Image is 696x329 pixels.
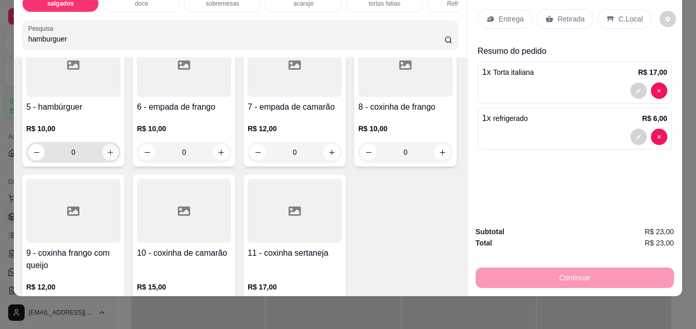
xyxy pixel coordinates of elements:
h4: 5 - hambúrguer [26,101,120,113]
p: R$ 12,00 [248,124,342,134]
p: R$ 17,00 [638,67,667,77]
p: Resumo do pedido [478,45,672,57]
button: decrease-product-quantity [360,144,377,160]
h4: 7 - empada de camarão [248,101,342,113]
button: decrease-product-quantity [651,83,667,99]
p: R$ 10,00 [358,124,453,134]
strong: Total [476,239,492,247]
button: increase-product-quantity [434,144,451,160]
label: Pesquisa [28,24,57,33]
p: R$ 10,00 [137,124,231,134]
p: Retirada [558,14,585,24]
button: decrease-product-quantity [630,83,647,99]
button: decrease-product-quantity [660,11,676,27]
button: decrease-product-quantity [139,144,155,160]
button: decrease-product-quantity [651,129,667,145]
button: decrease-product-quantity [28,144,45,160]
p: 1 x [482,112,528,125]
p: R$ 12,00 [26,282,120,292]
h4: 10 - coxinha de camarão [137,247,231,259]
p: R$ 6,00 [642,113,667,124]
button: increase-product-quantity [213,144,229,160]
button: increase-product-quantity [102,144,118,160]
h4: 11 - coxinha sertaneja [248,247,342,259]
strong: Subtotal [476,228,504,236]
p: Entrega [499,14,524,24]
h4: 8 - coxinha de frango [358,101,453,113]
span: refrigerado [493,114,528,122]
button: decrease-product-quantity [250,144,266,160]
h4: 9 - coxinha frango com queijo [26,247,120,272]
span: R$ 23,00 [645,226,674,237]
p: C.Local [619,14,643,24]
h4: 6 - empada de frango [137,101,231,113]
p: 1 x [482,66,534,78]
p: R$ 10,00 [26,124,120,134]
button: decrease-product-quantity [630,129,647,145]
p: R$ 15,00 [137,282,231,292]
p: R$ 17,00 [248,282,342,292]
span: Torta italiana [493,68,534,76]
span: R$ 23,00 [645,237,674,249]
input: Pesquisa [28,34,444,44]
button: increase-product-quantity [323,144,340,160]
